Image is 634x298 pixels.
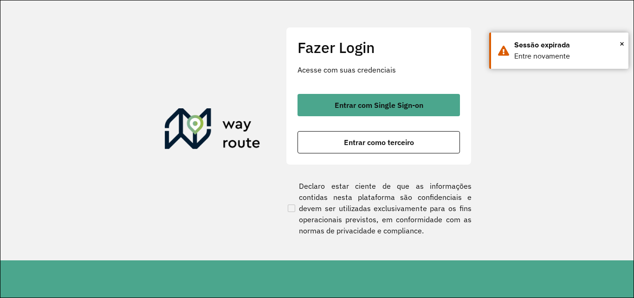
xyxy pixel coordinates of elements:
[514,51,621,62] div: Entre novamente
[335,101,423,109] span: Entrar com Single Sign-on
[298,131,460,153] button: button
[514,40,621,51] div: Sessão expirada
[286,180,472,236] label: Declaro estar ciente de que as informações contidas nesta plataforma são confidenciais e devem se...
[298,94,460,116] button: button
[344,139,414,146] span: Entrar como terceiro
[165,108,260,153] img: Roteirizador AmbevTech
[620,37,624,51] span: ×
[298,64,460,75] p: Acesse com suas credenciais
[298,39,460,56] h2: Fazer Login
[620,37,624,51] button: Close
